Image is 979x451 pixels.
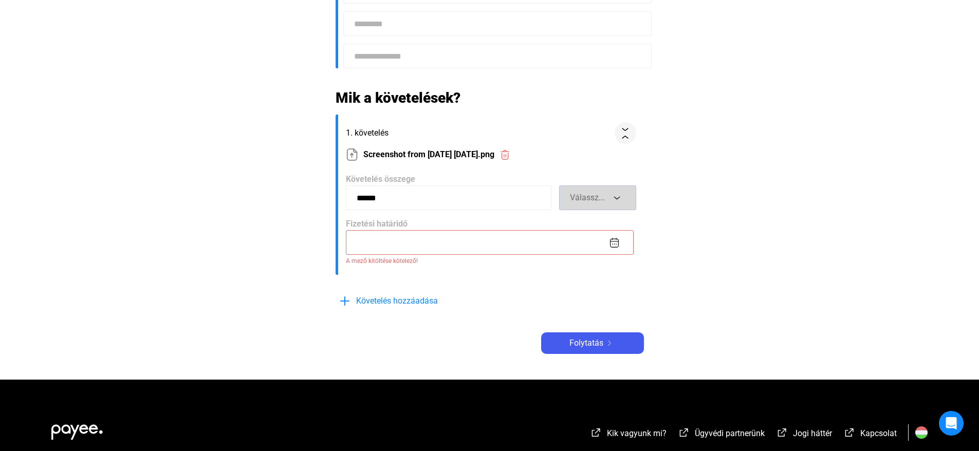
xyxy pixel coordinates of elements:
[339,295,351,307] img: plus-blue
[620,128,631,139] img: collapse
[346,127,611,139] span: 1. követelés
[346,148,358,161] img: upload-paper
[346,255,636,267] span: A mező kitöltése kötelező!
[603,341,616,346] img: arrow-right-white
[569,337,603,349] span: Folytatás
[541,332,644,354] button: Folytatásarrow-right-white
[678,427,690,438] img: external-link-white
[678,430,765,440] a: external-link-whiteÜgyvédi partnerünk
[843,430,897,440] a: external-link-whiteKapcsolat
[793,428,832,438] span: Jogi háttér
[363,148,494,161] span: Screenshot from [DATE] [DATE].png
[939,411,964,436] div: Open Intercom Messenger
[346,219,408,229] span: Fizetési határidő
[860,428,897,438] span: Kapcsolat
[615,122,636,144] button: collapse
[500,149,510,160] img: trash-red
[607,428,667,438] span: Kik vagyunk mi?
[590,427,602,438] img: external-link-white
[776,427,788,438] img: external-link-white
[51,419,103,440] img: white-payee-white-dot.svg
[590,430,667,440] a: external-link-whiteKik vagyunk mi?
[559,185,636,210] button: Válassz...
[843,427,856,438] img: external-link-white
[336,290,490,312] button: plus-blueKövetelés hozzáadása
[346,174,415,184] span: Követelés összege
[336,89,644,107] h2: Mik a követelések?
[570,193,605,202] span: Válassz...
[776,430,832,440] a: external-link-whiteJogi háttér
[695,428,765,438] span: Ügyvédi partnerünk
[356,295,438,307] span: Követelés hozzáadása
[494,144,516,165] button: trash-red
[915,426,928,439] img: HU.svg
